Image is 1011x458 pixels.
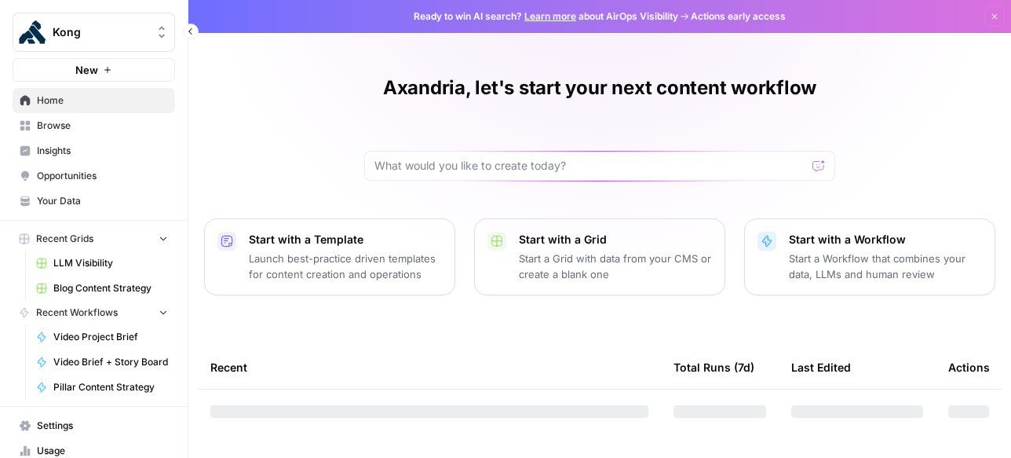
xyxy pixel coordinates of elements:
div: Actions [948,346,990,389]
span: Browse [37,119,168,133]
p: Start a Grid with data from your CMS or create a blank one [519,251,712,282]
p: Start a Workflow that combines your data, LLMs and human review [789,251,982,282]
p: Launch best-practice driven templates for content creation and operations [249,251,442,282]
div: Recent [210,346,648,389]
span: Opportunities [37,169,168,183]
a: Learn more [524,10,576,22]
button: Recent Workflows [13,301,175,324]
span: Video Project Brief [53,330,168,344]
span: Recent Grids [36,232,93,246]
a: Your Data [13,189,175,214]
div: Last Edited [791,346,851,389]
a: Settings [13,413,175,438]
span: Actions early access [691,9,786,24]
button: Start with a TemplateLaunch best-practice driven templates for content creation and operations [204,218,455,295]
a: Video Project Brief [29,324,175,350]
span: New [75,62,98,78]
button: Start with a WorkflowStart a Workflow that combines your data, LLMs and human review [744,218,995,295]
button: Start with a GridStart a Grid with data from your CMS or create a blank one [474,218,725,295]
a: Insights [13,138,175,163]
img: Kong Logo [18,18,46,46]
span: Ready to win AI search? about AirOps Visibility [414,9,678,24]
span: Recent Workflows [36,306,118,320]
span: Video Brief + Story Board [53,355,168,369]
span: Pillar Content Strategy [53,380,168,394]
div: Total Runs (7d) [673,346,754,389]
a: Home [13,88,175,113]
span: LLM Visibility [53,256,168,270]
a: Opportunities [13,163,175,189]
span: Insights [37,144,168,158]
p: Start with a Grid [519,232,712,247]
span: Blog Content Strategy [53,281,168,295]
input: What would you like to create today? [374,158,806,174]
a: Blog Content Strategy [29,276,175,301]
span: Kong [53,24,148,40]
a: LLM Visibility [29,251,175,276]
span: Usage [37,444,168,458]
span: Home [37,93,168,108]
button: Recent Grids [13,227,175,251]
a: Pillar Content Strategy [29,375,175,400]
button: New [13,58,175,82]
p: Start with a Template [249,232,442,247]
button: Workspace: Kong [13,13,175,52]
a: Browse [13,113,175,138]
p: Start with a Workflow [789,232,982,247]
h1: Axandria, let's start your next content workflow [383,75,816,101]
span: Settings [37,419,168,433]
a: Video Brief + Story Board [29,350,175,375]
span: Your Data [37,194,168,208]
